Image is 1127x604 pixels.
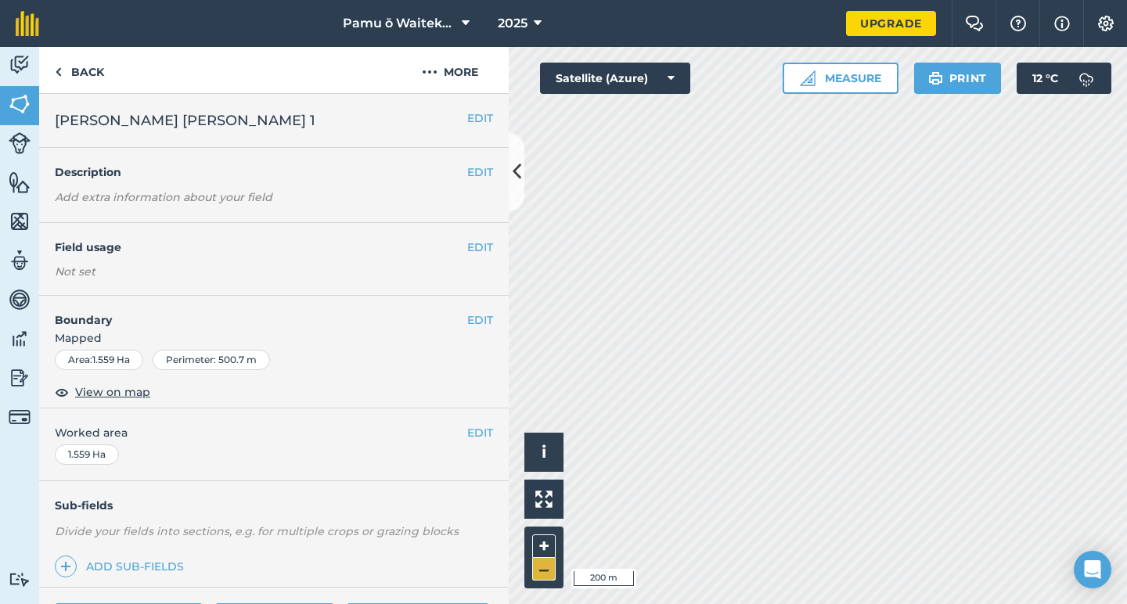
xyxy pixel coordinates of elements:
[60,557,71,576] img: svg+xml;base64,PHN2ZyB4bWxucz0iaHR0cDovL3d3dy53My5vcmcvMjAwMC9zdmciIHdpZHRoPSIxNCIgaGVpZ2h0PSIyNC...
[55,383,150,401] button: View on map
[9,366,31,390] img: svg+xml;base64,PD94bWwgdmVyc2lvbj0iMS4wIiBlbmNvZGluZz0idXRmLTgiPz4KPCEtLSBHZW5lcmF0b3I6IEFkb2JlIE...
[524,433,563,472] button: i
[55,524,459,538] em: Divide your fields into sections, e.g. for multiple crops or grazing blocks
[540,63,690,94] button: Satellite (Azure)
[535,491,553,508] img: Four arrows, one pointing top left, one top right, one bottom right and the last bottom left
[914,63,1002,94] button: Print
[467,110,493,127] button: EDIT
[55,164,493,181] h4: Description
[9,132,31,154] img: svg+xml;base64,PD94bWwgdmVyc2lvbj0iMS4wIiBlbmNvZGluZz0idXRmLTgiPz4KPCEtLSBHZW5lcmF0b3I6IEFkb2JlIE...
[153,350,270,370] div: Perimeter : 500.7 m
[55,424,493,441] span: Worked area
[55,264,493,279] div: Not set
[965,16,984,31] img: Two speech bubbles overlapping with the left bubble in the forefront
[467,164,493,181] button: EDIT
[55,555,190,577] a: Add sub-fields
[9,288,31,311] img: svg+xml;base64,PD94bWwgdmVyc2lvbj0iMS4wIiBlbmNvZGluZz0idXRmLTgiPz4KPCEtLSBHZW5lcmF0b3I6IEFkb2JlIE...
[55,383,69,401] img: svg+xml;base64,PHN2ZyB4bWxucz0iaHR0cDovL3d3dy53My5vcmcvMjAwMC9zdmciIHdpZHRoPSIxOCIgaGVpZ2h0PSIyNC...
[343,14,455,33] span: Pamu ō Waitekauri
[532,534,556,558] button: +
[9,327,31,351] img: svg+xml;base64,PD94bWwgdmVyc2lvbj0iMS4wIiBlbmNvZGluZz0idXRmLTgiPz4KPCEtLSBHZW5lcmF0b3I6IEFkb2JlIE...
[928,69,943,88] img: svg+xml;base64,PHN2ZyB4bWxucz0iaHR0cDovL3d3dy53My5vcmcvMjAwMC9zdmciIHdpZHRoPSIxOSIgaGVpZ2h0PSIyNC...
[542,442,546,462] span: i
[1071,63,1102,94] img: svg+xml;base64,PD94bWwgdmVyc2lvbj0iMS4wIiBlbmNvZGluZz0idXRmLTgiPz4KPCEtLSBHZW5lcmF0b3I6IEFkb2JlIE...
[9,210,31,233] img: svg+xml;base64,PHN2ZyB4bWxucz0iaHR0cDovL3d3dy53My5vcmcvMjAwMC9zdmciIHdpZHRoPSI1NiIgaGVpZ2h0PSI2MC...
[55,63,62,81] img: svg+xml;base64,PHN2ZyB4bWxucz0iaHR0cDovL3d3dy53My5vcmcvMjAwMC9zdmciIHdpZHRoPSI5IiBoZWlnaHQ9IjI0Ii...
[1074,551,1111,588] div: Open Intercom Messenger
[39,497,509,514] h4: Sub-fields
[422,63,437,81] img: svg+xml;base64,PHN2ZyB4bWxucz0iaHR0cDovL3d3dy53My5vcmcvMjAwMC9zdmciIHdpZHRoPSIyMCIgaGVpZ2h0PSIyNC...
[498,14,527,33] span: 2025
[467,424,493,441] button: EDIT
[783,63,898,94] button: Measure
[39,329,509,347] span: Mapped
[1054,14,1070,33] img: svg+xml;base64,PHN2ZyB4bWxucz0iaHR0cDovL3d3dy53My5vcmcvMjAwMC9zdmciIHdpZHRoPSIxNyIgaGVpZ2h0PSIxNy...
[55,239,467,256] h4: Field usage
[9,406,31,428] img: svg+xml;base64,PD94bWwgdmVyc2lvbj0iMS4wIiBlbmNvZGluZz0idXRmLTgiPz4KPCEtLSBHZW5lcmF0b3I6IEFkb2JlIE...
[39,296,467,329] h4: Boundary
[467,239,493,256] button: EDIT
[16,11,39,36] img: fieldmargin Logo
[467,311,493,329] button: EDIT
[1096,16,1115,31] img: A cog icon
[55,190,272,204] em: Add extra information about your field
[391,47,509,93] button: More
[9,92,31,116] img: svg+xml;base64,PHN2ZyB4bWxucz0iaHR0cDovL3d3dy53My5vcmcvMjAwMC9zdmciIHdpZHRoPSI1NiIgaGVpZ2h0PSI2MC...
[1009,16,1028,31] img: A question mark icon
[55,110,315,131] span: [PERSON_NAME] [PERSON_NAME] 1
[846,11,936,36] a: Upgrade
[9,572,31,587] img: svg+xml;base64,PD94bWwgdmVyc2lvbj0iMS4wIiBlbmNvZGluZz0idXRmLTgiPz4KPCEtLSBHZW5lcmF0b3I6IEFkb2JlIE...
[532,558,556,581] button: –
[800,70,816,86] img: Ruler icon
[1032,63,1058,94] span: 12 ° C
[1017,63,1111,94] button: 12 °C
[39,47,120,93] a: Back
[55,350,143,370] div: Area : 1.559 Ha
[9,249,31,272] img: svg+xml;base64,PD94bWwgdmVyc2lvbj0iMS4wIiBlbmNvZGluZz0idXRmLTgiPz4KPCEtLSBHZW5lcmF0b3I6IEFkb2JlIE...
[55,444,119,465] div: 1.559 Ha
[75,383,150,401] span: View on map
[9,171,31,194] img: svg+xml;base64,PHN2ZyB4bWxucz0iaHR0cDovL3d3dy53My5vcmcvMjAwMC9zdmciIHdpZHRoPSI1NiIgaGVpZ2h0PSI2MC...
[9,53,31,77] img: svg+xml;base64,PD94bWwgdmVyc2lvbj0iMS4wIiBlbmNvZGluZz0idXRmLTgiPz4KPCEtLSBHZW5lcmF0b3I6IEFkb2JlIE...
